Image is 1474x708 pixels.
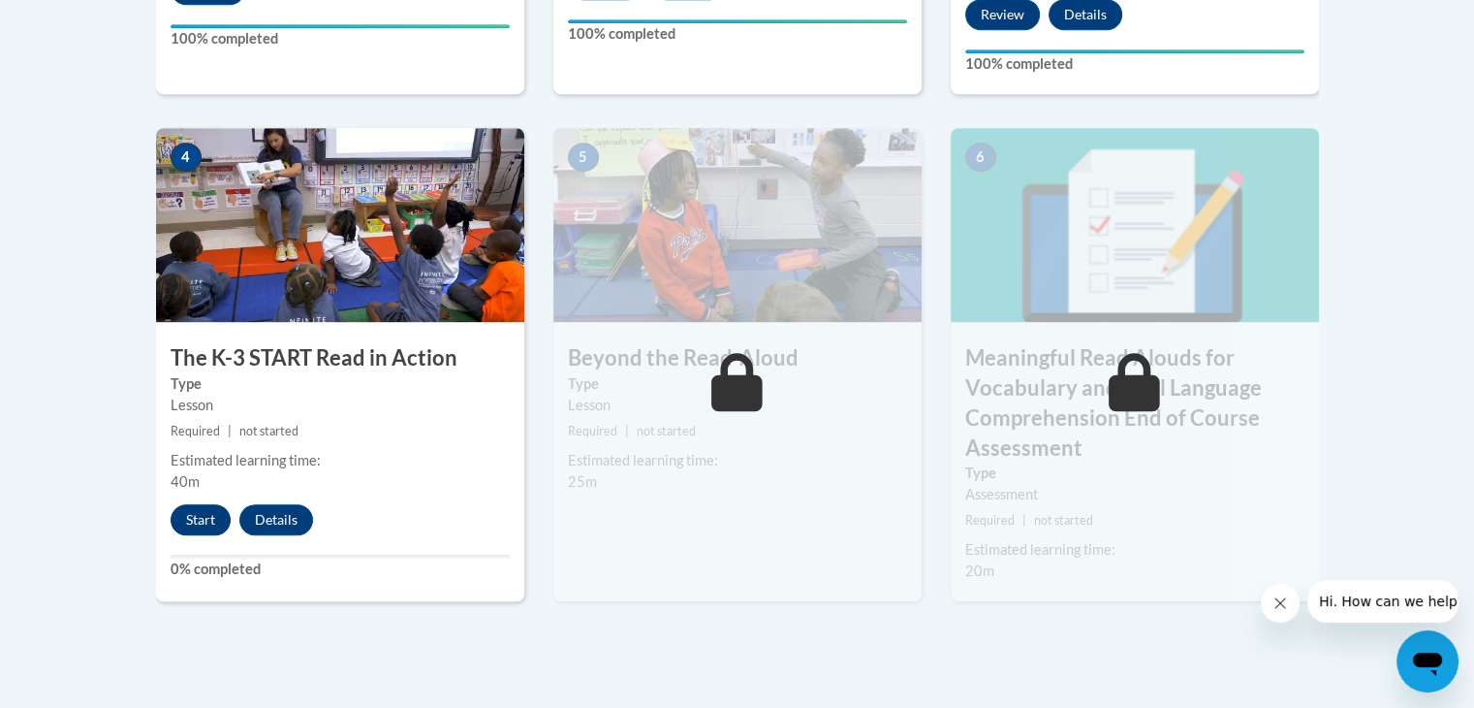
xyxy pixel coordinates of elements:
span: Required [965,513,1015,528]
div: Lesson [171,395,510,416]
span: | [625,424,629,438]
img: Course Image [553,128,922,322]
button: Start [171,504,231,535]
label: 100% completed [171,28,510,49]
label: Type [965,463,1304,484]
h3: Meaningful Read Alouds for Vocabulary and Oral Language Comprehension End of Course Assessment [951,343,1319,463]
span: 5 [568,143,599,172]
button: Details [239,504,313,535]
img: Course Image [156,128,524,322]
label: 0% completed [171,559,510,580]
span: | [1022,513,1026,528]
div: Your progress [568,19,907,23]
span: | [228,424,232,438]
iframe: Button to launch messaging window [1396,630,1458,692]
span: not started [239,424,298,438]
label: Type [171,373,510,395]
span: Hi. How can we help? [12,14,157,29]
span: 25m [568,473,597,490]
label: 100% completed [568,23,907,45]
span: 40m [171,473,200,490]
div: Assessment [965,484,1304,505]
div: Estimated learning time: [171,450,510,471]
span: Required [568,424,617,438]
div: Your progress [965,49,1304,53]
span: 20m [965,563,994,579]
div: Lesson [568,395,907,416]
span: 6 [965,143,996,172]
iframe: Message from company [1307,580,1458,623]
iframe: Close message [1261,584,1300,623]
div: Estimated learning time: [965,539,1304,561]
h3: The K-3 START Read in Action [156,343,524,373]
div: Estimated learning time: [568,450,907,471]
img: Course Image [951,128,1319,322]
label: Type [568,373,907,395]
span: not started [1034,513,1093,528]
label: 100% completed [965,53,1304,75]
div: Your progress [171,24,510,28]
span: Required [171,424,220,438]
h3: Beyond the Read-Aloud [553,343,922,373]
span: not started [637,424,696,438]
span: 4 [171,143,202,172]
